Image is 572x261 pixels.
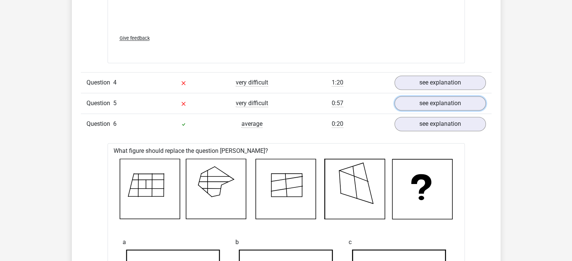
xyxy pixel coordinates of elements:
[123,234,126,249] span: a
[394,117,486,131] a: see explanation
[394,75,486,90] a: see explanation
[120,35,150,41] span: Give feedback
[86,119,113,128] span: Question
[236,100,268,107] span: very difficult
[332,79,343,86] span: 1:20
[86,99,113,108] span: Question
[394,96,486,110] a: see explanation
[113,100,117,107] span: 5
[113,120,117,127] span: 6
[349,234,352,249] span: c
[113,79,117,86] span: 4
[235,234,239,249] span: b
[241,120,262,128] span: average
[86,78,113,87] span: Question
[332,100,343,107] span: 0:57
[332,120,343,128] span: 0:20
[236,79,268,86] span: very difficult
